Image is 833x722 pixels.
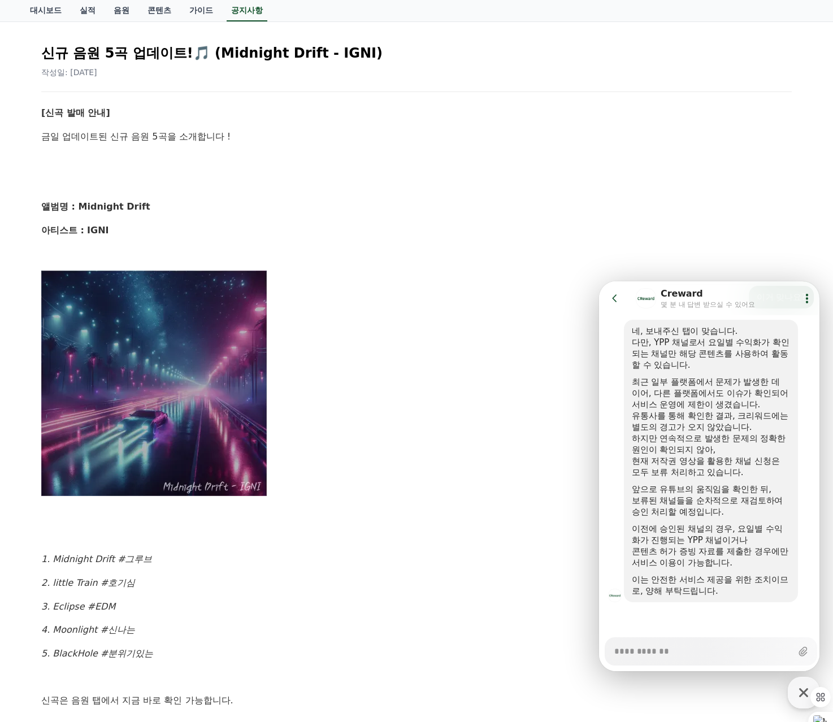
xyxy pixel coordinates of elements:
span: 작성일: [DATE] [41,68,97,77]
em: 2. little Train #호기심 [41,577,135,588]
strong: 앨범명 : Midnight Drift [41,201,150,212]
img: YY09Sep%2019,%202025102454_7fc1f49f2383e5c809bd05b5bff92047c2da3354e558a5d1daa46df5272a26ff.webp [41,270,267,496]
em: 1. Midnight Drift #그루브 [41,554,152,564]
strong: IGNI [87,225,109,236]
h2: 신규 음원 5곡 업데이트!🎵 (Midnight Drift - IGNI) [41,44,792,62]
p: 신곡은 음원 탭에서 지금 바로 확인 가능합니다. [41,693,792,708]
strong: [신곡 발매 안내] [41,107,110,118]
em: 5. BlackHole #분위기있는 [41,648,153,659]
p: 금일 업데이트된 신규 음원 5곡을 소개합니다 ! [41,129,792,144]
strong: 아티스트 : [41,225,84,236]
iframe: Channel chat [599,281,819,671]
em: 4. Moonlight #신나는 [41,624,135,635]
em: 3. Eclipse #EDM [41,601,115,612]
